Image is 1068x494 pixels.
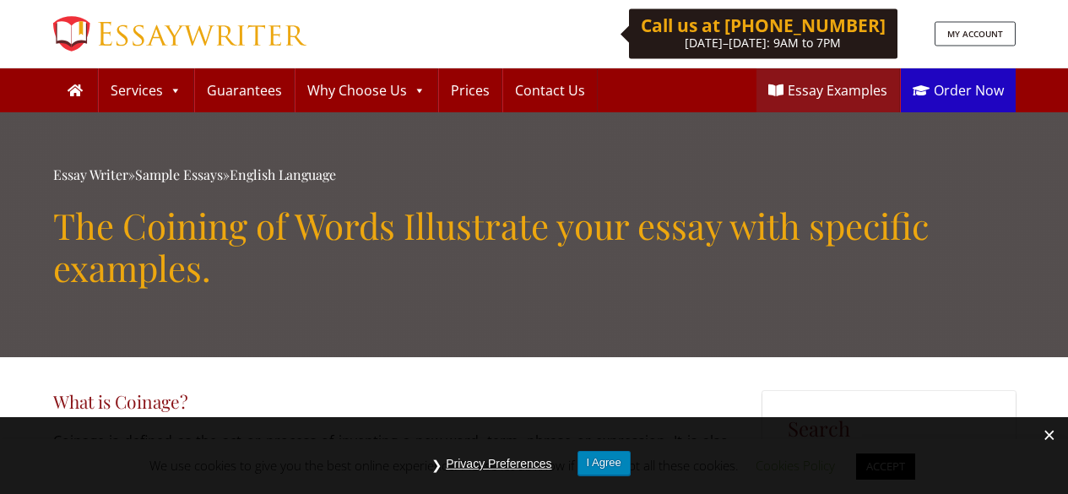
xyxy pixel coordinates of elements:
a: Prices [439,68,501,112]
h1: The Coining of Words Illustrate your essay with specific examples. [53,204,1016,290]
button: I Agree [577,451,631,475]
a: Contact Us [503,68,597,112]
a: Order Now [901,68,1016,112]
a: MY ACCOUNT [935,22,1016,46]
button: Privacy Preferences [437,451,560,477]
a: Essay Writer [53,166,128,183]
b: Call us at [PHONE_NUMBER] [641,14,886,37]
a: Sample Essays [135,166,223,183]
a: Essay Examples [756,68,899,112]
a: Services [99,68,193,112]
h4: What is Coinage? [53,391,729,412]
div: » » [53,163,1016,187]
h5: Search [788,416,990,441]
a: Guarantees [195,68,294,112]
span: [DATE]–[DATE]: 9AM to 7PM [685,35,841,51]
a: English Language [230,166,336,183]
a: Why Choose Us [295,68,437,112]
